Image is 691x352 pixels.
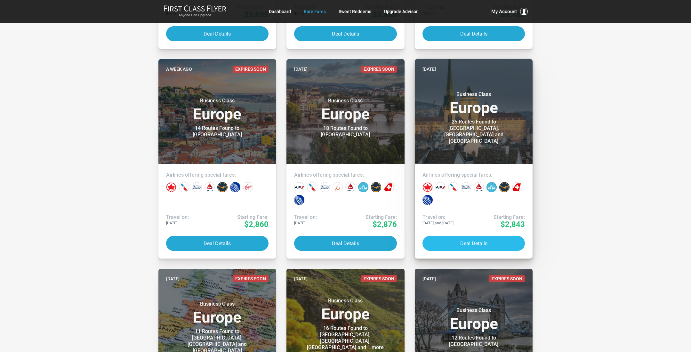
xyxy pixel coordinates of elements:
div: Air Canada [422,182,433,192]
div: Air Canada [166,182,176,192]
div: KLM [358,182,368,192]
h3: Europe [166,98,269,122]
a: Sweet Redeems [339,6,371,17]
div: United [294,195,304,205]
h3: Europe [294,98,397,122]
div: 14 Routes Found to [GEOGRAPHIC_DATA] [177,125,257,138]
div: British Airways [192,182,202,192]
button: Deal Details [294,236,397,251]
h3: Europe [294,298,397,322]
h4: Airlines offering special fares: [294,172,397,178]
div: American Airlines [179,182,189,192]
h4: Airlines offering special fares: [166,172,269,178]
button: Deal Details [422,236,525,251]
a: Rare Fares [304,6,326,17]
div: Lufthansa [371,182,381,192]
a: [DATE]Expires SoonBusiness ClassEurope18 Routes Found to [GEOGRAPHIC_DATA]Airlines offering speci... [286,59,405,259]
button: Deal Details [166,26,269,41]
small: Business Class [434,91,514,98]
small: Business Class [434,307,514,314]
div: Brussels Airlines [333,182,343,192]
span: Expires Soon [361,66,397,73]
div: Air France [294,182,304,192]
div: 25 Routes Found to [GEOGRAPHIC_DATA], [GEOGRAPHIC_DATA] and [GEOGRAPHIC_DATA] [434,119,514,144]
span: Expires Soon [489,275,525,282]
time: A week ago [166,66,192,73]
div: Delta Airlines [205,182,215,192]
h4: Airlines offering special fares: [422,172,525,178]
button: Deal Details [422,26,525,41]
div: American Airlines [448,182,458,192]
div: Delta Airlines [345,182,356,192]
h3: Europe [422,307,525,332]
div: 12 Routes Found to [GEOGRAPHIC_DATA] [434,335,514,348]
div: British Airways [461,182,471,192]
small: Business Class [305,98,385,104]
a: A week agoExpires SoonBusiness ClassEurope14 Routes Found to [GEOGRAPHIC_DATA]Airlines offering s... [158,59,277,259]
a: [DATE]Business ClassEurope25 Routes Found to [GEOGRAPHIC_DATA], [GEOGRAPHIC_DATA] and [GEOGRAPHIC... [415,59,533,259]
button: Deal Details [294,26,397,41]
time: [DATE] [422,275,436,282]
a: Upgrade Advisor [384,6,418,17]
small: Business Class [305,298,385,304]
div: United [422,195,433,205]
h3: Europe [166,301,269,325]
div: Swiss [384,182,394,192]
time: [DATE] [294,66,308,73]
time: [DATE] [166,275,180,282]
span: Expires Soon [233,66,269,73]
div: United [230,182,240,192]
small: Business Class [177,301,257,307]
div: 18 Routes Found to [GEOGRAPHIC_DATA] [305,125,385,138]
div: Virgin Atlantic [243,182,253,192]
span: Expires Soon [361,275,397,282]
time: [DATE] [422,66,436,73]
div: British Airways [320,182,330,192]
div: Air France [435,182,446,192]
button: My Account [491,8,528,15]
span: My Account [491,8,517,15]
img: First Class Flyer [164,5,226,12]
a: First Class FlyerAnyone Can Upgrade [164,5,226,18]
a: Dashboard [269,6,291,17]
div: American Airlines [307,182,317,192]
h3: Europe [422,91,525,116]
small: Anyone Can Upgrade [164,13,226,18]
div: Delta Airlines [474,182,484,192]
small: Business Class [177,98,257,104]
div: Lufthansa [217,182,228,192]
time: [DATE] [294,275,308,282]
div: Swiss [512,182,522,192]
button: Deal Details [166,236,269,251]
div: Lufthansa [499,182,510,192]
div: KLM [486,182,497,192]
span: Expires Soon [233,275,269,282]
